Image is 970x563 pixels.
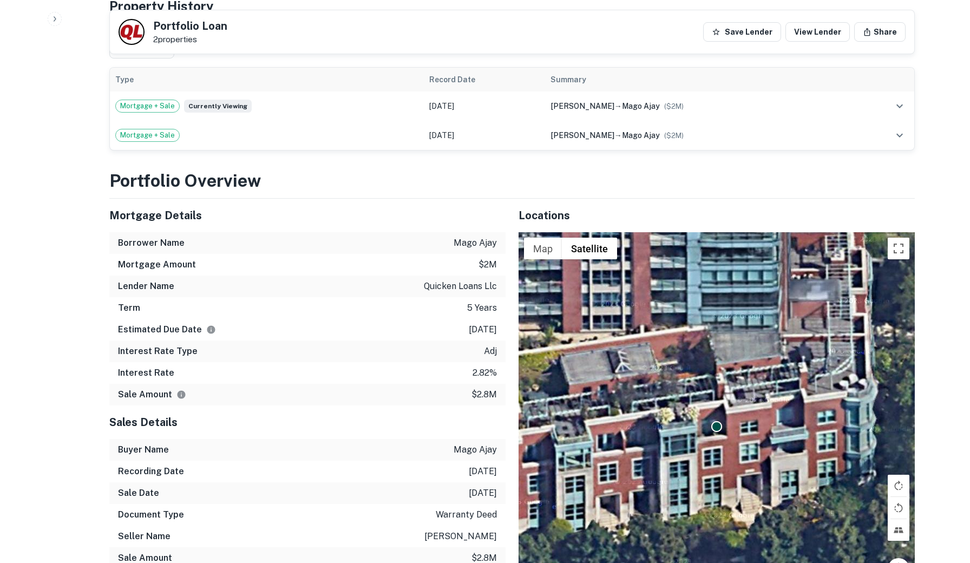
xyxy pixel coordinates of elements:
[118,487,159,500] h6: Sale Date
[436,508,497,521] p: warranty deed
[118,280,174,293] h6: Lender Name
[424,91,545,121] td: [DATE]
[424,530,497,543] p: [PERSON_NAME]
[153,35,227,44] p: 2 properties
[524,238,562,259] button: Show street map
[479,258,497,271] p: $2m
[854,22,906,42] button: Share
[454,237,497,250] p: mago ajay
[664,132,684,140] span: ($ 2M )
[473,366,497,379] p: 2.82%
[109,207,506,224] h5: Mortgage Details
[118,366,174,379] h6: Interest Rate
[890,97,909,115] button: expand row
[118,388,186,401] h6: Sale Amount
[454,443,497,456] p: mago ajay
[206,325,216,335] svg: Estimate is based on a standard schedule for this type of loan.
[888,519,909,541] button: Tilt map
[545,68,852,91] th: Summary
[118,530,171,543] h6: Seller Name
[664,102,684,110] span: ($ 2M )
[116,130,179,141] span: Mortgage + Sale
[562,238,617,259] button: Show satellite imagery
[118,323,216,336] h6: Estimated Due Date
[519,207,915,224] h5: Locations
[469,487,497,500] p: [DATE]
[890,126,909,145] button: expand row
[118,443,169,456] h6: Buyer Name
[424,68,545,91] th: Record Date
[467,302,497,315] p: 5 years
[888,497,909,519] button: Rotate map counterclockwise
[622,102,660,110] span: mago ajay
[471,388,497,401] p: $2.8m
[176,390,186,400] svg: The values displayed on the website are for informational purposes only and may be reported incor...
[118,345,198,358] h6: Interest Rate Type
[622,131,660,140] span: mago ajay
[118,508,184,521] h6: Document Type
[888,475,909,496] button: Rotate map clockwise
[109,414,506,430] h5: Sales Details
[550,131,614,140] span: [PERSON_NAME]
[116,101,179,112] span: Mortgage + Sale
[153,21,227,31] h5: Portfolio Loan
[118,237,185,250] h6: Borrower Name
[424,121,545,150] td: [DATE]
[916,476,970,528] iframe: Chat Widget
[118,302,140,315] h6: Term
[550,129,847,141] div: →
[118,465,184,478] h6: Recording Date
[469,465,497,478] p: [DATE]
[109,168,915,194] h3: Portfolio Overview
[424,280,497,293] p: quicken loans llc
[785,22,850,42] a: View Lender
[484,345,497,358] p: adj
[184,100,252,113] span: Currently viewing
[469,323,497,336] p: [DATE]
[550,102,614,110] span: [PERSON_NAME]
[550,100,847,112] div: →
[703,22,781,42] button: Save Lender
[110,68,424,91] th: Type
[118,258,196,271] h6: Mortgage Amount
[888,238,909,259] button: Toggle fullscreen view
